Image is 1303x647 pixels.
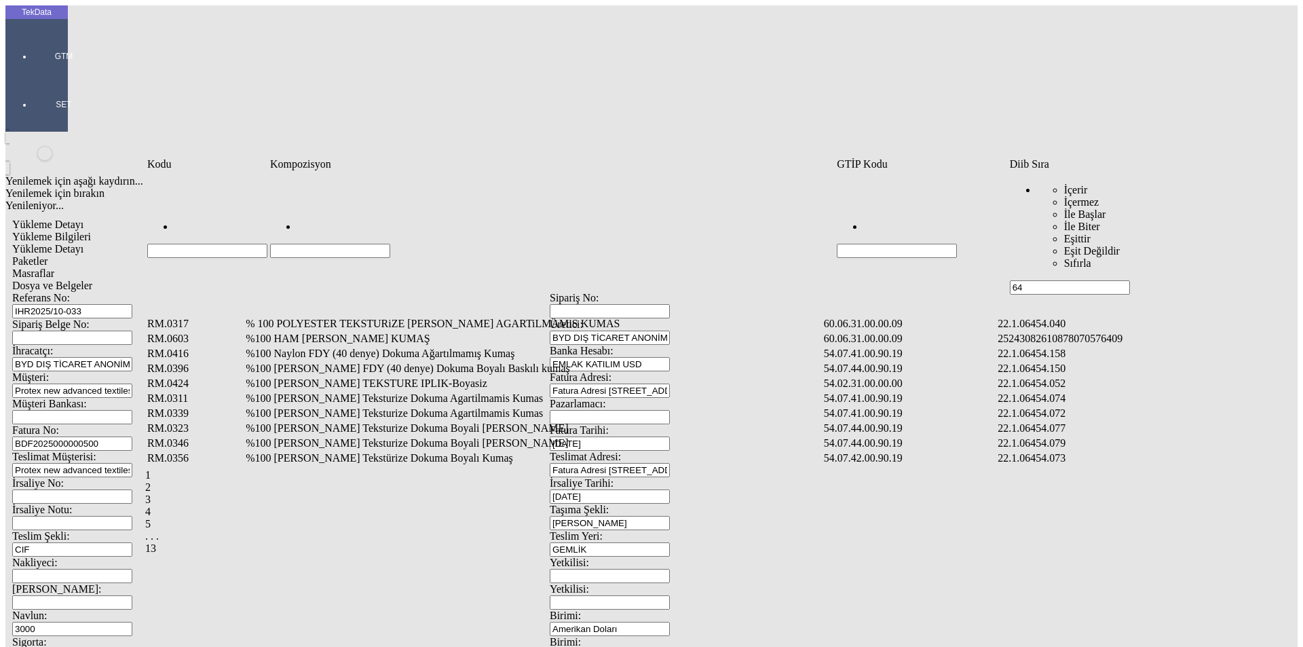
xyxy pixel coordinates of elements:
[12,219,83,230] span: Yükleme Detayı
[12,345,53,356] span: İhracatçı:
[245,422,822,435] td: %100 [PERSON_NAME] Teksturize Dokuma Boyali [PERSON_NAME]
[12,292,70,303] span: Referans No:
[5,175,1094,187] div: Yenilemek için aşağı kaydırın...
[997,451,1268,465] td: 22.1.06454.073
[12,318,90,330] span: Sipariş Belge No:
[147,332,244,346] td: RM.0603
[12,280,92,291] span: Dosya ve Belgeler
[12,398,87,409] span: Müşteri Bankası:
[837,244,957,258] input: Hücreyi Filtrele
[145,542,1277,555] div: Page 13
[12,451,96,462] span: Teslimat Müşterisi:
[147,392,244,405] td: RM.0311
[1010,280,1130,295] input: Hücreyi Filtrele
[1064,245,1120,257] span: Eşit Değildir
[823,422,996,435] td: 54.07.44.00.90.19
[245,362,822,375] td: %100 [PERSON_NAME] FDY (40 denye) Dokuma Boyalı Baskılı kumaş
[1009,172,1276,295] td: Hücreyi Filtrele
[1064,221,1100,232] span: İle Biter
[147,407,244,420] td: RM.0339
[997,422,1268,435] td: 22.1.06454.077
[823,332,996,346] td: 60.06.31.00.00.09
[145,518,1277,530] div: Page 5
[1009,158,1276,171] td: Sütun Diib Sıra
[997,407,1268,420] td: 22.1.06454.072
[997,347,1268,361] td: 22.1.06454.158
[145,530,1277,542] div: . . .
[997,377,1268,390] td: 22.1.06454.052
[12,243,83,255] span: Yükleme Detayı
[1010,158,1275,170] div: Diib Sıra
[245,377,822,390] td: %100 [PERSON_NAME] TEKSTURE IPLIK-Boyasiz
[147,158,267,170] div: Kodu
[823,451,996,465] td: 54.07.42.00.90.19
[1064,196,1099,208] span: İçermez
[145,506,1277,518] div: Page 4
[147,317,244,331] td: RM.0317
[145,481,1277,494] div: Page 2
[147,451,244,465] td: RM.0356
[823,347,996,361] td: 54.07.41.00.90.19
[997,362,1268,375] td: 22.1.06454.150
[12,255,48,267] span: Paketler
[145,156,1277,555] div: Veri Tablosu
[12,610,48,621] span: Navlun:
[245,392,822,405] td: %100 [PERSON_NAME] Teksturize Dokuma Agartilmamis Kumas
[997,437,1268,450] td: 22.1.06454.079
[12,477,64,489] span: İrsaliye No:
[823,437,996,450] td: 54.07.44.00.90.19
[245,347,822,361] td: %100 Naylon FDY (40 denye) Dokuma Ağartılmamış Kumaş
[12,267,54,279] span: Masraflar
[270,158,834,170] div: Kompozisyon
[823,362,996,375] td: 54.07.44.00.90.19
[43,99,84,110] span: SET
[823,407,996,420] td: 54.07.41.00.90.19
[1064,233,1091,244] span: Eşittir
[145,469,1277,481] div: Page 1
[12,371,49,383] span: Müşteri:
[245,317,822,331] td: % 100 POLYESTER TEKSTURiZE [PERSON_NAME] AGARTiLMAMiS KUMAS
[12,557,58,568] span: Nakliyeci:
[147,244,267,258] input: Hücreyi Filtrele
[147,158,268,171] td: Sütun Kodu
[147,362,244,375] td: RM.0396
[823,317,996,331] td: 60.06.31.00.00.09
[836,172,1008,295] td: Hücreyi Filtrele
[823,392,996,405] td: 54.07.41.00.90.19
[5,7,68,18] div: TekData
[269,158,835,171] td: Sütun Kompozisyon
[12,530,70,542] span: Teslim Şekli:
[147,422,244,435] td: RM.0323
[43,51,84,62] span: GTM
[12,231,91,242] span: Yükleme Bilgileri
[550,583,589,595] span: Yetkilisi:
[269,172,835,295] td: Hücreyi Filtrele
[147,347,244,361] td: RM.0416
[12,583,102,595] span: [PERSON_NAME]:
[5,187,1094,200] div: Yenilemek için bırakın
[550,557,589,568] span: Yetkilisi:
[550,610,581,621] span: Birimi:
[837,158,1007,170] div: GTİP Kodu
[270,244,390,258] input: Hücreyi Filtrele
[245,451,822,465] td: %100 [PERSON_NAME] Tekstürize Dokuma Boyalı Kumaş
[823,377,996,390] td: 54.02.31.00.00.00
[997,392,1268,405] td: 22.1.06454.074
[145,494,1277,506] div: Page 3
[5,200,1094,212] div: Yenileniyor...
[836,158,1008,171] td: Sütun GTİP Kodu
[147,377,244,390] td: RM.0424
[1064,257,1091,269] span: Sıfırla
[1064,184,1088,196] span: İçerir
[12,424,59,436] span: Fatura No:
[1064,208,1106,220] span: İle Başlar
[245,332,822,346] td: %100 HAM [PERSON_NAME] KUMAŞ
[147,437,244,450] td: RM.0346
[245,407,822,420] td: %100 [PERSON_NAME] Teksturize Dokuma Agartilmamis Kumas
[147,172,268,295] td: Hücreyi Filtrele
[12,504,72,515] span: İrsaliye Notu:
[245,437,822,450] td: %100 [PERSON_NAME] Teksturize Dokuma Boyali [PERSON_NAME]
[997,332,1268,346] td: 25243082610878070576409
